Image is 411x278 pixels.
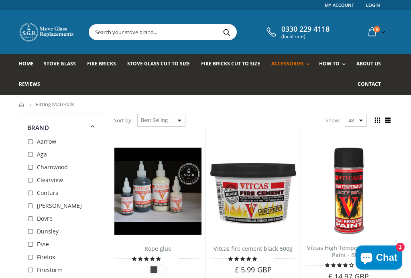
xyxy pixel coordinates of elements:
[271,54,314,75] a: Accessories
[37,163,68,171] span: Charnwood
[353,246,405,272] inbox-online-store-chat: Shopify online store chat
[326,114,340,127] span: Show:
[218,24,236,40] button: Search
[114,148,201,235] img: Vitcas stove glue
[37,138,56,145] span: Aarrow
[356,54,387,75] a: About us
[127,54,195,75] a: Stove Glass Cut To Size
[37,240,49,248] span: Esse
[37,215,53,222] span: Dovre
[19,54,40,75] a: Home
[19,81,40,87] span: Reviews
[37,189,59,197] span: Contura
[87,60,116,67] span: Fire Bricks
[132,256,162,262] span: 4.82 stars
[235,265,272,274] span: £ 5.99 GBP
[37,227,59,235] span: Dunsley
[36,101,74,108] span: Fitting Materials
[358,75,387,95] a: Contact
[27,124,49,132] span: Brand
[319,54,350,75] a: How To
[201,60,260,67] span: Fire Bricks Cut To Size
[325,262,355,268] span: 4.00 stars
[19,75,46,95] a: Reviews
[44,60,76,67] span: Stove Glass
[305,148,392,235] img: Vitcas black stove paint
[44,54,82,75] a: Stove Glass
[87,54,122,75] a: Fire Bricks
[19,60,34,67] span: Home
[383,116,392,125] span: List view
[214,245,293,252] a: Vitcas fire cement black 500g
[37,176,63,184] span: Clearview
[358,81,381,87] span: Contact
[201,54,266,75] a: Fire Bricks Cut To Size
[37,266,63,274] span: Firestorm
[37,202,82,209] span: [PERSON_NAME]
[319,60,340,67] span: How To
[144,245,171,252] a: Rope glue
[307,244,390,259] a: Vitcas High Temperature Stove Paint - Black
[356,60,381,67] span: About us
[37,253,55,261] span: Firefox
[373,116,382,125] span: Grid view
[374,26,380,32] span: 0
[228,256,258,262] span: 5.00 stars
[114,114,132,128] span: Sort by:
[89,24,310,40] input: Search your stove brand...
[271,60,304,67] span: Accessories
[365,24,387,40] a: 0
[19,102,25,107] a: Home
[37,150,47,158] span: Aga
[19,22,75,42] img: Stove Glass Replacement
[127,60,189,67] span: Stove Glass Cut To Size
[210,148,297,235] img: Vitcas black fire cement 500g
